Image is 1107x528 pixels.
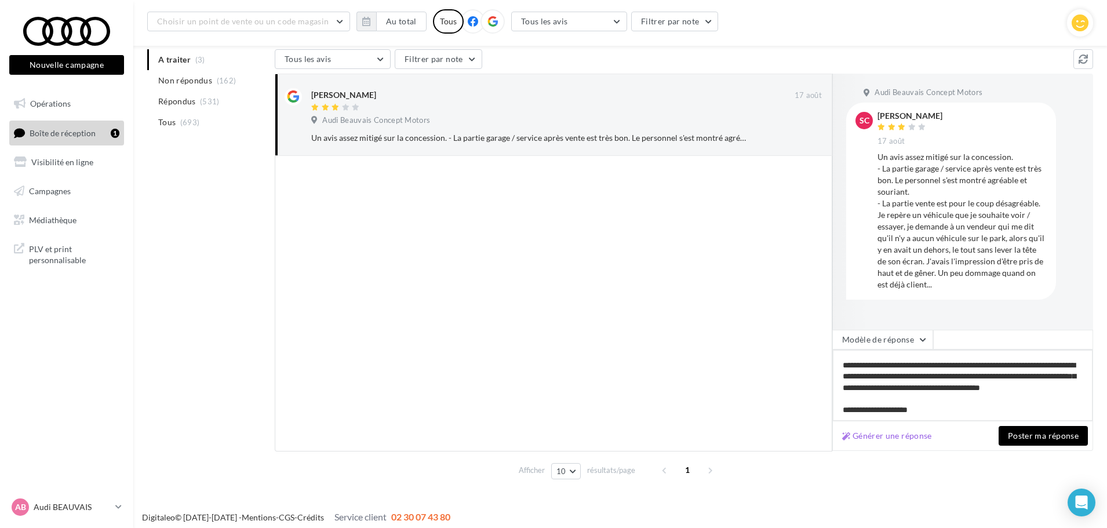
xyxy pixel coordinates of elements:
[217,76,236,85] span: (162)
[279,512,294,522] a: CGS
[391,511,450,522] span: 02 30 07 43 80
[999,426,1088,446] button: Poster ma réponse
[142,512,450,522] span: © [DATE]-[DATE] - - -
[158,116,176,128] span: Tous
[511,12,627,31] button: Tous les avis
[832,330,933,349] button: Modèle de réponse
[180,118,200,127] span: (693)
[29,241,119,266] span: PLV et print personnalisable
[30,128,96,137] span: Boîte de réception
[521,16,568,26] span: Tous les avis
[158,75,212,86] span: Non répondus
[322,115,430,126] span: Audi Beauvais Concept Motors
[875,88,982,98] span: Audi Beauvais Concept Motors
[9,55,124,75] button: Nouvelle campagne
[837,429,937,443] button: Générer une réponse
[111,129,119,138] div: 1
[29,186,71,196] span: Campagnes
[631,12,719,31] button: Filtrer par note
[395,49,482,69] button: Filtrer par note
[311,132,747,144] div: Un avis assez mitigé sur la concession. - La partie garage / service après vente est très bon. Le...
[275,49,391,69] button: Tous les avis
[200,97,220,106] span: (531)
[334,511,387,522] span: Service client
[587,465,635,476] span: résultats/page
[30,99,71,108] span: Opérations
[285,54,332,64] span: Tous les avis
[242,512,276,522] a: Mentions
[142,512,175,522] a: Digitaleo
[7,121,126,145] a: Boîte de réception1
[7,208,126,232] a: Médiathèque
[7,92,126,116] a: Opérations
[519,465,545,476] span: Afficher
[860,115,869,126] span: SC
[356,12,427,31] button: Au total
[9,496,124,518] a: AB Audi BEAUVAIS
[556,467,566,476] span: 10
[157,16,329,26] span: Choisir un point de vente ou un code magasin
[376,12,427,31] button: Au total
[433,9,464,34] div: Tous
[7,179,126,203] a: Campagnes
[15,501,26,513] span: AB
[311,89,376,101] div: [PERSON_NAME]
[34,501,111,513] p: Audi BEAUVAIS
[1068,489,1095,516] div: Open Intercom Messenger
[147,12,350,31] button: Choisir un point de vente ou un code magasin
[158,96,196,107] span: Répondus
[31,157,93,167] span: Visibilité en ligne
[877,112,942,120] div: [PERSON_NAME]
[29,214,77,224] span: Médiathèque
[7,236,126,271] a: PLV et print personnalisable
[7,150,126,174] a: Visibilité en ligne
[877,151,1047,290] div: Un avis assez mitigé sur la concession. - La partie garage / service après vente est très bon. Le...
[795,90,822,101] span: 17 août
[678,461,697,479] span: 1
[297,512,324,522] a: Crédits
[551,463,581,479] button: 10
[877,136,905,147] span: 17 août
